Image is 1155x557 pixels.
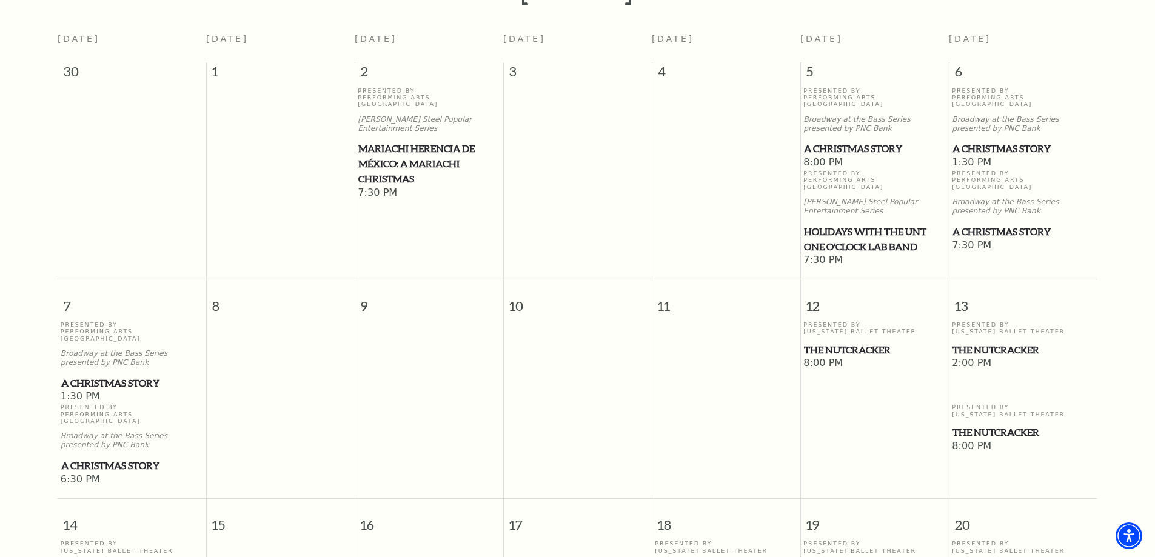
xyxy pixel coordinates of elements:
p: Presented By Performing Arts [GEOGRAPHIC_DATA] [952,87,1094,108]
p: Presented By [US_STATE] Ballet Theater [803,321,946,335]
p: Broadway at the Bass Series presented by PNC Bank [952,115,1094,133]
span: 7 [58,279,206,321]
span: 18 [652,499,800,541]
span: 1 [207,62,355,87]
span: The Nutcracker [952,342,1094,358]
span: [DATE] [949,34,991,44]
span: A Christmas Story [952,141,1094,156]
span: 8:00 PM [803,357,946,370]
span: 12 [801,279,949,321]
span: 8:00 PM [952,440,1094,453]
span: 8 [207,279,355,321]
span: A Christmas Story [61,458,203,473]
span: [DATE] [652,34,694,44]
span: 10 [504,279,652,321]
span: Holidays with the UNT One O'Clock Lab Band [804,224,945,254]
span: 19 [801,499,949,541]
p: Presented By [US_STATE] Ballet Theater [61,540,203,554]
p: Presented By [US_STATE] Ballet Theater [952,540,1094,554]
span: [DATE] [206,34,249,44]
span: 7:30 PM [803,254,946,267]
p: Broadway at the Bass Series presented by PNC Bank [952,198,1094,216]
span: 11 [652,279,800,321]
span: [DATE] [58,34,100,44]
span: 3 [504,62,652,87]
span: The Nutcracker [952,425,1094,440]
span: 30 [58,62,206,87]
span: 1:30 PM [61,390,203,404]
p: Presented By [US_STATE] Ballet Theater [803,540,946,554]
p: Presented By [US_STATE] Ballet Theater [952,321,1094,335]
span: 20 [949,499,1098,541]
span: The Nutcracker [804,342,945,358]
span: 7:30 PM [358,187,500,200]
p: Presented By Performing Arts [GEOGRAPHIC_DATA] [61,404,203,424]
p: Presented By Performing Arts [GEOGRAPHIC_DATA] [803,170,946,190]
p: Presented By Performing Arts [GEOGRAPHIC_DATA] [803,87,946,108]
span: [DATE] [800,34,843,44]
p: Presented By [US_STATE] Ballet Theater [952,404,1094,418]
p: Presented By [US_STATE] Ballet Theater [655,540,797,554]
span: 7:30 PM [952,239,1094,253]
p: Broadway at the Bass Series presented by PNC Bank [61,349,203,367]
span: 14 [58,499,206,541]
p: Broadway at the Bass Series presented by PNC Bank [803,115,946,133]
p: Presented By Performing Arts [GEOGRAPHIC_DATA] [61,321,203,342]
p: [PERSON_NAME] Steel Popular Entertainment Series [803,198,946,216]
span: 2:00 PM [952,357,1094,370]
span: 6:30 PM [61,473,203,487]
span: 16 [355,499,503,541]
span: 13 [949,279,1098,321]
p: Presented By Performing Arts [GEOGRAPHIC_DATA] [358,87,500,108]
span: A Christmas Story [804,141,945,156]
span: 4 [652,62,800,87]
p: Presented By Performing Arts [GEOGRAPHIC_DATA] [952,170,1094,190]
span: Mariachi Herencia de México: A Mariachi Christmas [358,141,500,186]
span: A Christmas Story [952,224,1094,239]
span: 5 [801,62,949,87]
span: 9 [355,279,503,321]
span: [DATE] [355,34,397,44]
span: 2 [355,62,503,87]
p: Broadway at the Bass Series presented by PNC Bank [61,432,203,450]
span: 1:30 PM [952,156,1094,170]
div: Accessibility Menu [1116,522,1142,549]
span: 8:00 PM [803,156,946,170]
span: A Christmas Story [61,376,203,391]
span: 6 [949,62,1098,87]
p: [PERSON_NAME] Steel Popular Entertainment Series [358,115,500,133]
span: 15 [207,499,355,541]
span: 17 [504,499,652,541]
span: [DATE] [503,34,546,44]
